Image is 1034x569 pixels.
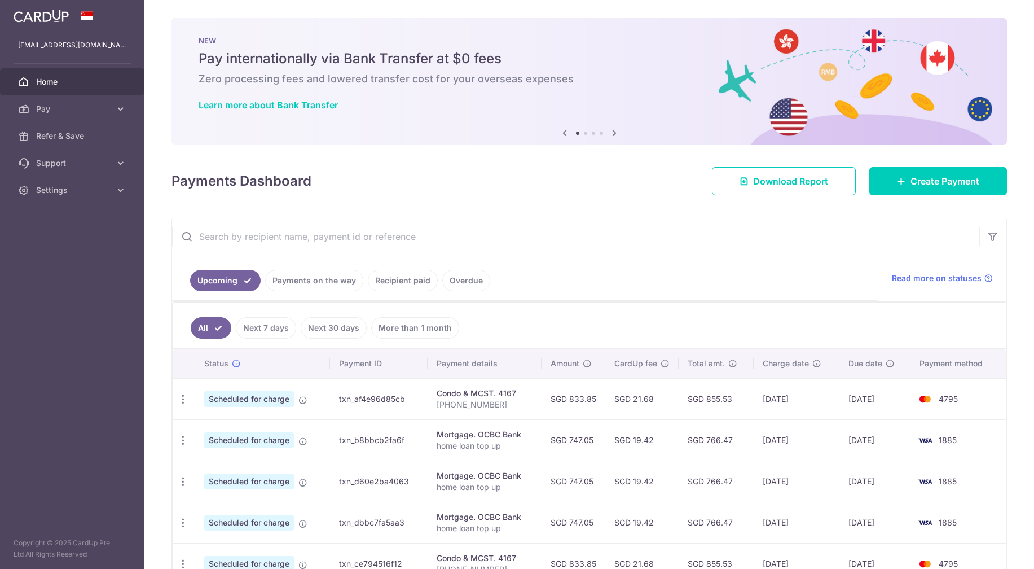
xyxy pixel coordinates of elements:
[551,358,579,369] span: Amount
[914,475,936,488] img: Bank Card
[939,559,958,568] span: 4795
[839,419,911,461] td: [DATE]
[171,171,311,191] h4: Payments Dashboard
[754,461,839,502] td: [DATE]
[939,518,957,527] span: 1885
[914,392,936,406] img: Bank Card
[605,502,679,543] td: SGD 19.42
[542,378,605,419] td: SGD 833.85
[914,516,936,529] img: Bank Card
[190,270,261,291] a: Upcoming
[199,99,338,111] a: Learn more about Bank Transfer
[542,461,605,502] td: SGD 747.05
[605,378,679,419] td: SGD 21.68
[754,419,839,461] td: [DATE]
[939,435,957,445] span: 1885
[605,461,679,502] td: SGD 19.42
[679,378,754,419] td: SGD 855.53
[330,419,428,461] td: txn_b8bbcb2fa6f
[172,218,979,255] input: Search by recipient name, payment id or reference
[204,432,294,448] span: Scheduled for charge
[204,391,294,407] span: Scheduled for charge
[848,358,882,369] span: Due date
[910,349,1006,378] th: Payment method
[679,461,754,502] td: SGD 766.47
[712,167,856,195] a: Download Report
[437,523,533,534] p: home loan top up
[236,317,296,339] a: Next 7 days
[939,394,958,404] span: 4795
[199,50,980,68] h5: Pay internationally via Bank Transfer at $0 fees
[437,482,533,493] p: home loan top up
[892,273,993,284] a: Read more on statuses
[892,273,982,284] span: Read more on statuses
[36,185,111,196] span: Settings
[605,419,679,461] td: SGD 19.42
[614,358,657,369] span: CardUp fee
[330,502,428,543] td: txn_dbbc7fa5aa3
[437,511,533,523] div: Mortgage. OCBC Bank
[754,502,839,543] td: [DATE]
[679,502,754,543] td: SGD 766.47
[688,358,725,369] span: Total amt.
[437,553,533,564] div: Condo & MCST. 4167
[839,502,911,543] td: [DATE]
[437,470,533,482] div: Mortgage. OCBC Bank
[371,317,459,339] a: More than 1 month
[869,167,1007,195] a: Create Payment
[428,349,542,378] th: Payment details
[368,270,438,291] a: Recipient paid
[14,9,69,23] img: CardUp
[542,502,605,543] td: SGD 747.05
[914,434,936,447] img: Bank Card
[542,419,605,461] td: SGD 747.05
[839,461,911,502] td: [DATE]
[199,72,980,86] h6: Zero processing fees and lowered transfer cost for your overseas expenses
[204,515,294,531] span: Scheduled for charge
[437,429,533,440] div: Mortgage. OCBC Bank
[265,270,363,291] a: Payments on the way
[330,349,428,378] th: Payment ID
[679,419,754,461] td: SGD 766.47
[754,378,839,419] td: [DATE]
[330,461,428,502] td: txn_d60e2ba4063
[191,317,231,339] a: All
[36,103,111,115] span: Pay
[763,358,809,369] span: Charge date
[753,174,828,188] span: Download Report
[36,157,111,169] span: Support
[18,40,126,51] p: [EMAIL_ADDRESS][DOMAIN_NAME]
[199,36,980,45] p: NEW
[36,130,111,142] span: Refer & Save
[839,378,911,419] td: [DATE]
[437,440,533,452] p: home loan top up
[437,399,533,410] p: [PHONE_NUMBER]
[330,378,428,419] td: txn_af4e96d85cb
[36,76,111,87] span: Home
[910,174,979,188] span: Create Payment
[301,317,367,339] a: Next 30 days
[442,270,490,291] a: Overdue
[939,476,957,486] span: 1885
[204,358,228,369] span: Status
[437,388,533,399] div: Condo & MCST. 4167
[171,18,1007,145] img: Bank transfer banner
[204,474,294,489] span: Scheduled for charge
